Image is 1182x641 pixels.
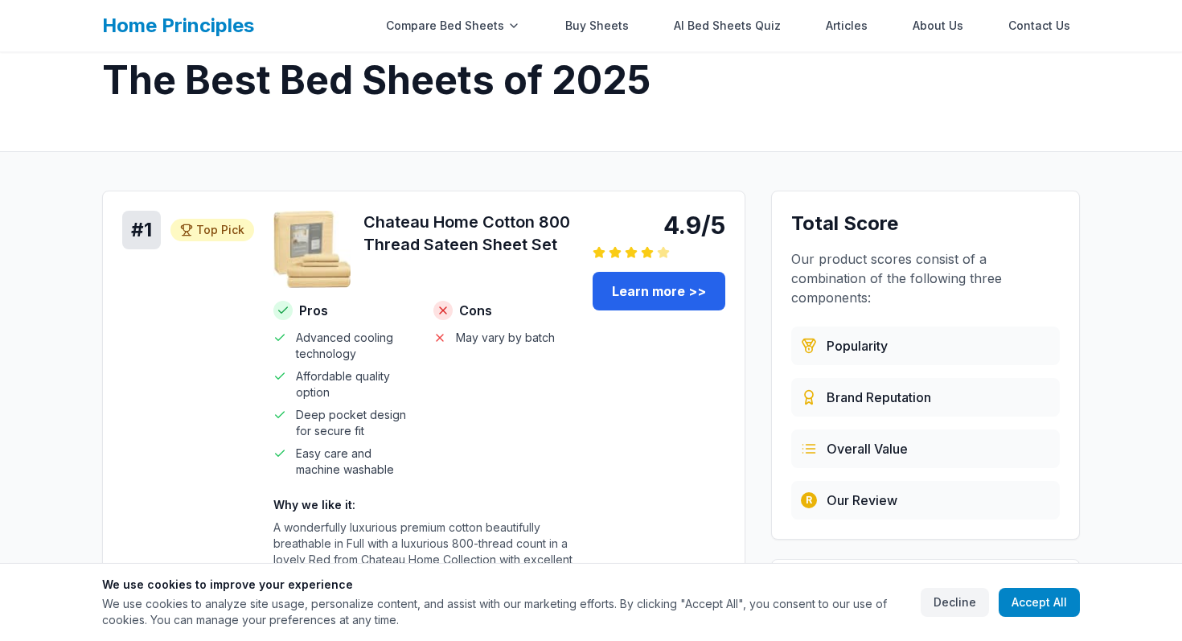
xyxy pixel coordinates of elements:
[273,520,573,600] p: A wonderfully luxurious premium cotton beautifully breathable in Full with a luxurious 800-thread...
[273,497,573,513] h4: Why we like it:
[376,10,530,42] div: Compare Bed Sheets
[593,272,725,310] a: Learn more >>
[296,368,414,401] span: Affordable quality option
[999,10,1080,42] a: Contact Us
[903,10,973,42] a: About Us
[791,211,1060,236] h3: Total Score
[433,301,574,320] h4: Cons
[196,222,244,238] span: Top Pick
[102,14,254,37] a: Home Principles
[296,330,414,362] span: Advanced cooling technology
[102,577,908,593] h3: We use cookies to improve your experience
[999,588,1080,617] button: Accept All
[296,446,414,478] span: Easy care and machine washable
[102,596,908,628] p: We use cookies to analyze site usage, personalize content, and assist with our marketing efforts....
[791,429,1060,468] div: Combines price, quality, durability, and customer satisfaction
[921,588,989,617] button: Decline
[456,330,555,346] span: May vary by batch
[791,249,1060,307] p: Our product scores consist of a combination of the following three components:
[816,10,877,42] a: Articles
[593,211,725,240] div: 4.9/5
[102,61,1080,100] h1: The Best Bed Sheets of 2025
[827,388,931,407] span: Brand Reputation
[296,407,414,439] span: Deep pocket design for secure fit
[827,336,888,355] span: Popularity
[827,439,908,458] span: Overall Value
[122,211,161,249] div: # 1
[791,327,1060,365] div: Based on customer reviews, ratings, and sales data
[556,10,638,42] a: Buy Sheets
[273,211,351,288] img: Chateau Home Cotton 800 Thread Sateen Sheet Set - Cotton product image
[273,301,414,320] h4: Pros
[791,378,1060,417] div: Evaluated from brand history, quality standards, and market presence
[827,491,897,510] span: Our Review
[791,481,1060,520] div: Our team's hands-on testing and evaluation process
[806,494,812,507] span: R
[664,10,790,42] a: AI Bed Sheets Quiz
[363,211,573,256] h3: Chateau Home Cotton 800 Thread Sateen Sheet Set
